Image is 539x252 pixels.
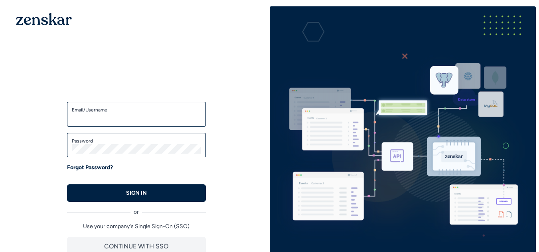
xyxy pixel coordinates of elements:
[67,223,206,231] p: Use your company's Single Sign-On (SSO)
[67,184,206,202] button: SIGN IN
[72,107,201,113] label: Email/Username
[67,202,206,216] div: or
[16,13,72,25] img: 1OGAJ2xQqyY4LXKgY66KYq0eOWRCkrZdAb3gUhuVAqdWPZE9SRJmCz+oDMSn4zDLXe31Ii730ItAGKgCKgCCgCikA4Av8PJUP...
[126,189,147,197] p: SIGN IN
[67,164,113,172] a: Forgot Password?
[72,138,201,144] label: Password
